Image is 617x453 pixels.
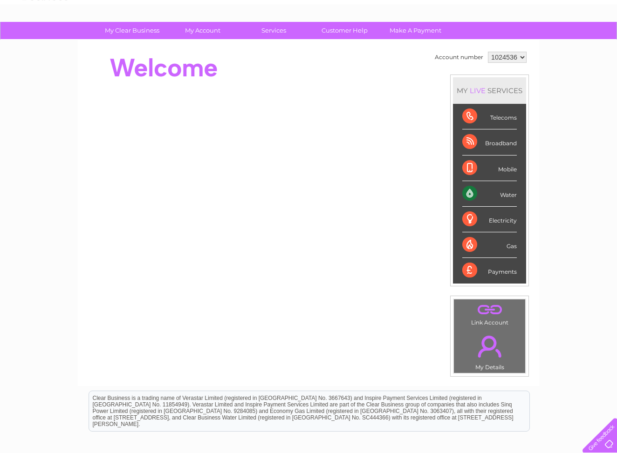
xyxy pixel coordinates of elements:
[456,302,523,318] a: .
[94,22,171,39] a: My Clear Business
[89,5,529,45] div: Clear Business is a trading name of Verastar Limited (registered in [GEOGRAPHIC_DATA] No. 3667643...
[462,207,517,232] div: Electricity
[462,129,517,155] div: Broadband
[476,40,497,47] a: Energy
[453,77,526,104] div: MY SERVICES
[456,330,523,363] a: .
[462,232,517,258] div: Gas
[468,86,487,95] div: LIVE
[306,22,383,39] a: Customer Help
[502,40,530,47] a: Telecoms
[462,156,517,181] div: Mobile
[453,328,526,373] td: My Details
[453,299,526,328] td: Link Account
[432,49,486,65] td: Account number
[21,24,69,53] img: logo.png
[377,22,454,39] a: Make A Payment
[453,40,471,47] a: Water
[555,40,578,47] a: Contact
[235,22,312,39] a: Services
[462,258,517,283] div: Payments
[441,5,506,16] a: 0333 014 3131
[536,40,549,47] a: Blog
[462,104,517,129] div: Telecoms
[165,22,241,39] a: My Account
[462,181,517,207] div: Water
[586,40,608,47] a: Log out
